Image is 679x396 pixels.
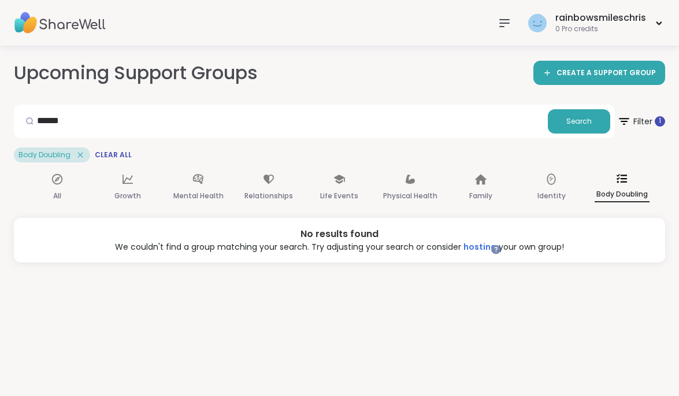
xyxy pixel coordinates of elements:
a: hosting [463,241,496,253]
button: Search [548,109,610,134]
p: Physical Health [383,189,437,203]
iframe: Spotlight [491,245,500,254]
span: Body Doubling [18,150,71,160]
p: Mental Health [173,189,224,203]
div: 0 Pro credits [555,24,646,34]
span: Search [566,116,592,127]
span: Filter [617,108,665,135]
p: Identity [537,189,566,203]
button: Filter 1 [617,105,665,138]
div: rainbowsmileschris [555,12,646,24]
p: Life Events [320,189,358,203]
div: We couldn't find a group matching your search. Try adjusting your search or consider your own group! [23,241,656,253]
span: 1 [659,116,661,126]
p: Relationships [244,189,293,203]
span: CREATE A SUPPORT GROUP [556,68,656,78]
p: Growth [114,189,141,203]
a: CREATE A SUPPORT GROUP [533,61,665,85]
span: Clear All [95,150,132,160]
p: Body Doubling [595,187,650,202]
div: No results found [23,227,656,241]
p: All [53,189,61,203]
h2: Upcoming Support Groups [14,60,258,86]
img: rainbowsmileschris [528,14,547,32]
p: Family [469,189,492,203]
img: ShareWell Nav Logo [14,3,106,43]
